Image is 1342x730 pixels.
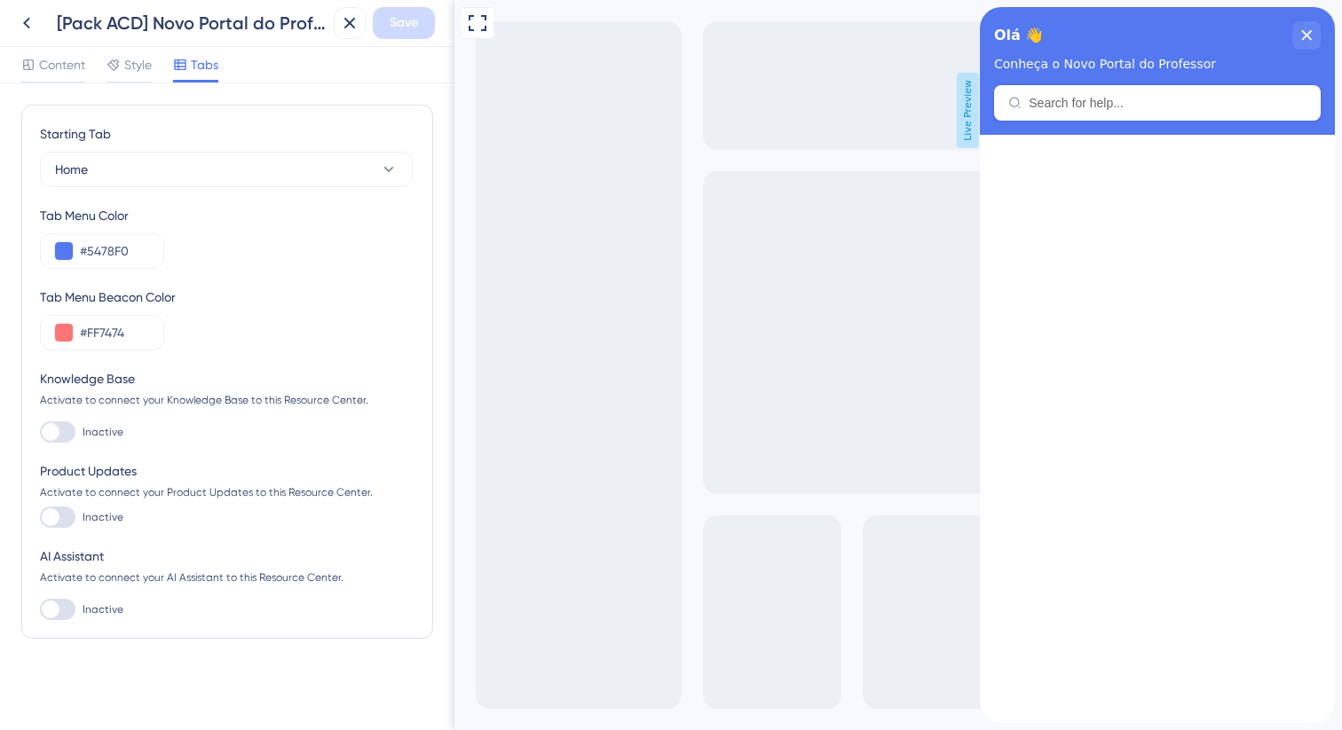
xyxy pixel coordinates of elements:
[14,50,236,64] span: Conheça o Novo Portal do Professor
[14,15,63,42] span: Olá 👋
[49,89,327,103] input: Search for help...
[124,54,152,75] span: Style
[390,12,418,34] span: Save
[373,7,435,39] button: Save
[40,152,413,187] button: Home
[83,425,123,439] span: Inactive
[12,4,90,26] span: Get Started
[101,9,107,23] div: 3
[55,159,88,180] span: Home
[40,205,414,226] div: Tab Menu Color
[40,368,414,389] div: Knowledge Base
[502,73,525,148] span: Live Preview
[40,123,111,145] span: Starting Tab
[83,602,123,616] span: Inactive
[40,546,414,567] div: AI Assistant
[83,510,123,524] span: Inactive
[57,11,327,35] div: [Pack ACD] Novo Portal do Professor
[39,54,85,75] span: Content
[40,485,414,499] div: Activate to connect your Product Updates to this Resource Center.
[40,570,414,585] div: Activate to connect your AI Assistant to this Resource Center.
[191,54,218,75] span: Tabs
[40,393,414,407] div: Activate to connect your Knowledge Base to this Resource Center.
[40,287,414,308] div: Tab Menu Beacon Color
[40,460,414,482] div: Product Updates
[312,14,341,43] div: close resource center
